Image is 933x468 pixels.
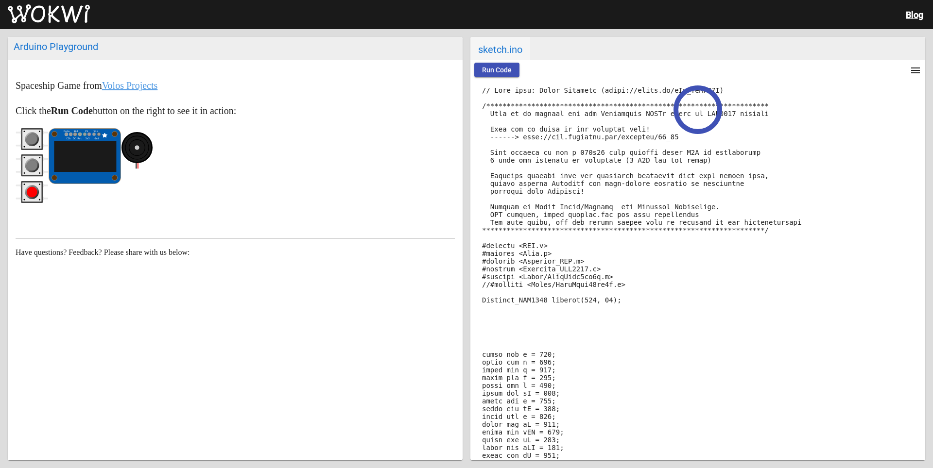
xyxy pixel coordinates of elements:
div: Arduino Playground [14,41,457,52]
strong: Run Code [51,105,93,116]
img: Wokwi [8,4,90,24]
span: Run Code [482,66,512,74]
button: Run Code [474,63,519,77]
mat-icon: menu [910,65,921,76]
p: Spaceship Game from [16,78,455,93]
a: Blog [906,10,923,20]
span: sketch.ino [470,37,530,60]
a: Volos Projects [102,80,158,91]
span: Have questions? Feedback? Please share with us below: [16,248,190,256]
p: Click the button on the right to see it in action: [16,103,455,118]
